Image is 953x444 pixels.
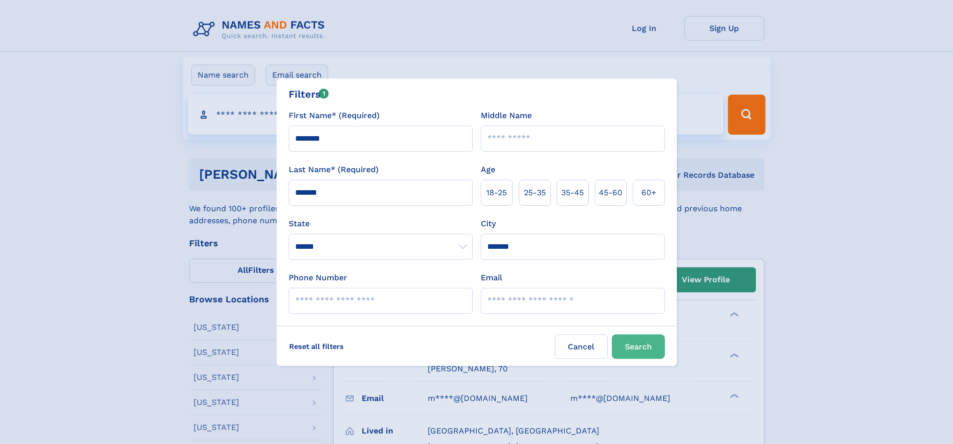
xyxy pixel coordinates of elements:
[524,187,546,199] span: 25‑35
[481,110,532,122] label: Middle Name
[481,218,496,230] label: City
[612,334,665,359] button: Search
[289,110,380,122] label: First Name* (Required)
[599,187,622,199] span: 45‑60
[289,87,329,102] div: Filters
[561,187,584,199] span: 35‑45
[555,334,608,359] label: Cancel
[481,272,502,284] label: Email
[481,164,495,176] label: Age
[486,187,507,199] span: 18‑25
[289,272,347,284] label: Phone Number
[283,334,350,358] label: Reset all filters
[289,218,473,230] label: State
[641,187,656,199] span: 60+
[289,164,379,176] label: Last Name* (Required)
